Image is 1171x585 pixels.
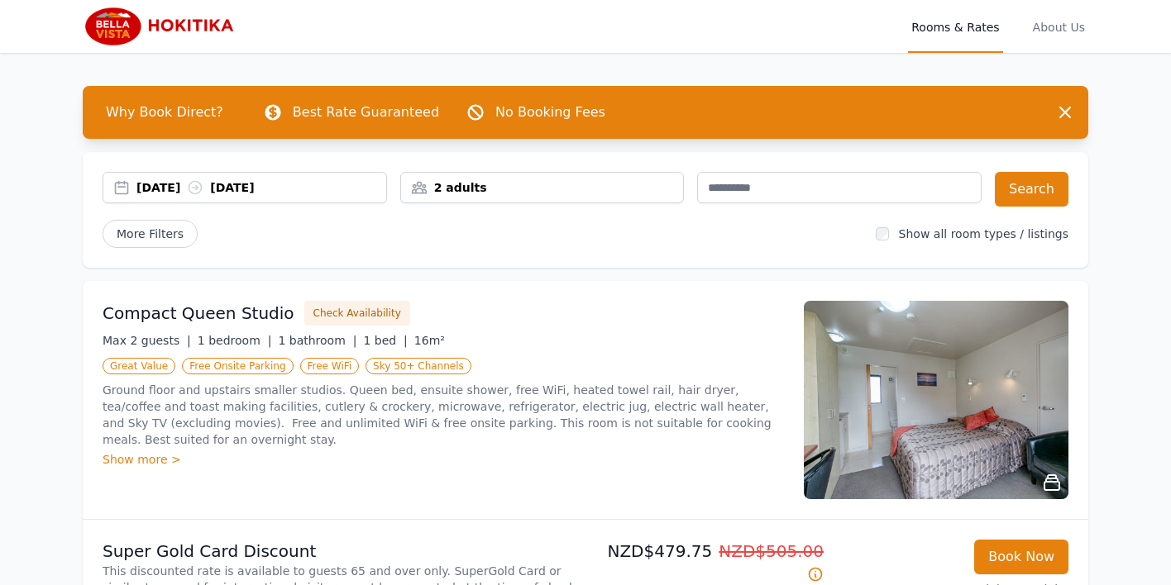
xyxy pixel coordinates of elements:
[103,220,198,248] span: More Filters
[293,102,439,122] p: Best Rate Guaranteed
[182,358,293,374] span: Free Onsite Parking
[401,179,684,196] div: 2 adults
[304,301,410,326] button: Check Availability
[103,358,175,374] span: Great Value
[899,227,1068,240] label: Show all room types / listings
[300,358,360,374] span: Free WiFi
[995,172,1068,207] button: Search
[198,334,272,347] span: 1 bedroom |
[719,541,824,561] span: NZD$505.00
[495,102,605,122] p: No Booking Fees
[414,334,445,347] span: 16m²
[103,540,579,563] p: Super Gold Card Discount
[103,334,191,347] span: Max 2 guests |
[366,358,471,374] span: Sky 50+ Channels
[83,7,241,46] img: Bella Vista Hokitika
[103,382,784,448] p: Ground floor and upstairs smaller studios. Queen bed, ensuite shower, free WiFi, heated towel rai...
[974,540,1068,574] button: Book Now
[278,334,356,347] span: 1 bathroom |
[363,334,407,347] span: 1 bed |
[93,96,237,129] span: Why Book Direct?
[136,179,386,196] div: [DATE] [DATE]
[103,302,294,325] h3: Compact Queen Studio
[103,451,784,468] div: Show more >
